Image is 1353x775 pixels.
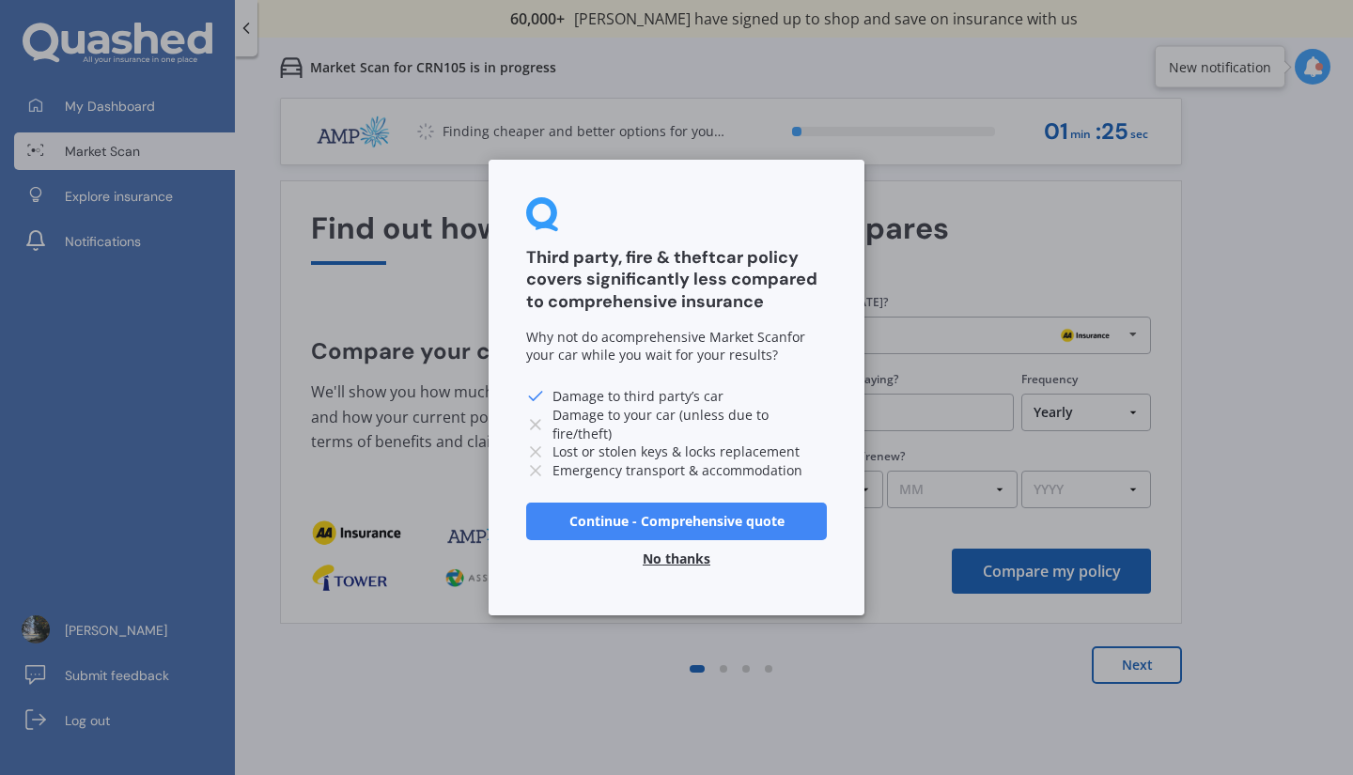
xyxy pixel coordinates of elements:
button: Continue - Comprehensive quote [526,503,827,540]
h3: Third party, fire & theft car policy covers significantly less compared to comprehensive insurance [526,247,827,312]
button: No thanks [631,540,722,578]
li: Damage to third party’s car [526,387,827,406]
li: Lost or stolen keys & locks replacement [526,442,827,461]
li: Emergency transport & accommodation [526,461,827,480]
div: Why not do a for your car while you wait for your results? [526,328,827,364]
li: Damage to your car (unless due to fire/theft) [526,406,827,442]
span: comprehensive Market Scan [609,328,787,346]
